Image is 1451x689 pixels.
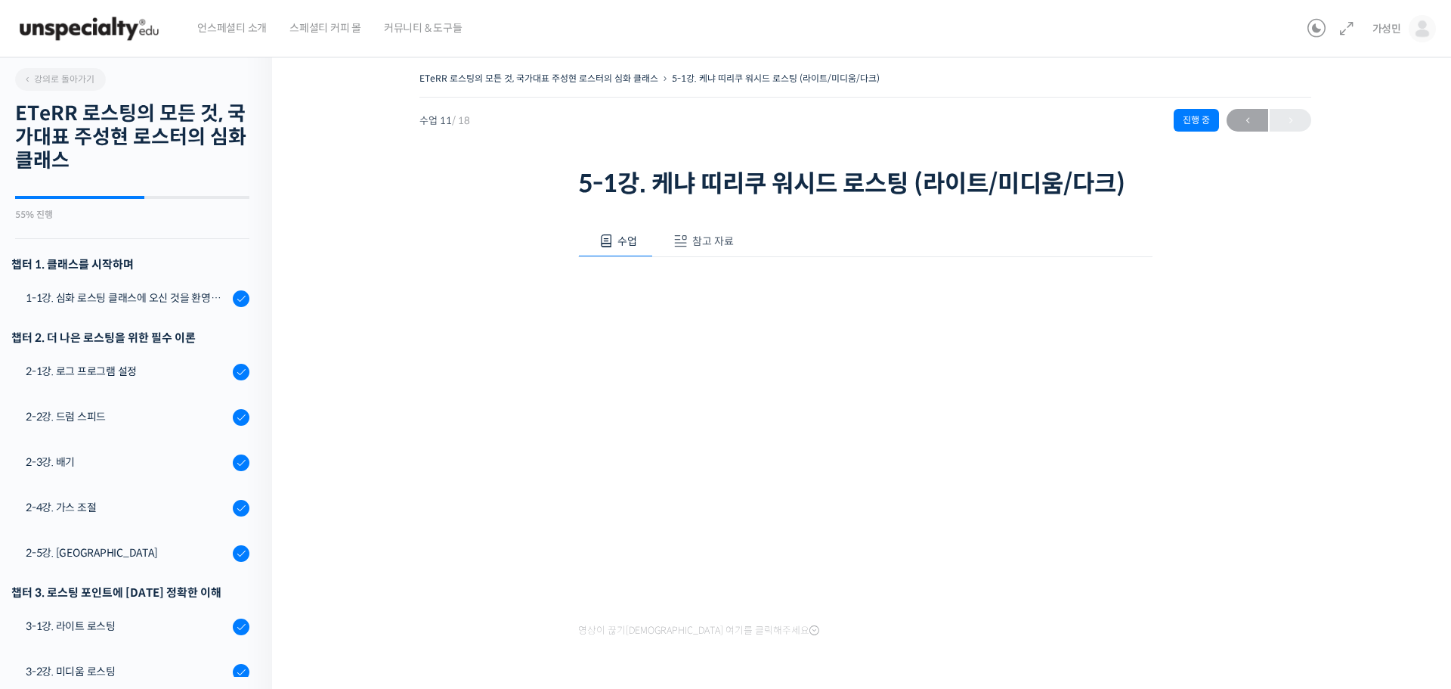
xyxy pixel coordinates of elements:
h2: ETeRR 로스팅의 모든 것, 국가대표 주성현 로스터의 심화 클래스 [15,102,249,173]
a: 강의로 돌아가기 [15,68,106,91]
span: 수업 11 [419,116,470,126]
span: ← [1227,110,1268,131]
div: 진행 중 [1174,109,1219,132]
div: 2-4강. 가스 조절 [26,499,228,516]
span: 참고 자료 [692,234,734,248]
a: 5-1강. 케냐 띠리쿠 워시드 로스팅 (라이트/미디움/다크) [672,73,880,84]
span: 수업 [617,234,637,248]
div: 2-1강. 로그 프로그램 설정 [26,363,228,380]
div: 3-2강. 미디움 로스팅 [26,663,228,680]
div: 챕터 3. 로스팅 포인트에 [DATE] 정확한 이해 [11,582,249,603]
div: 2-3강. 배기 [26,454,228,470]
div: 챕터 2. 더 나은 로스팅을 위한 필수 이론 [11,327,249,348]
h1: 5-1강. 케냐 띠리쿠 워시드 로스팅 (라이트/미디움/다크) [578,169,1152,198]
span: 가성민 [1372,22,1401,36]
div: 2-5강. [GEOGRAPHIC_DATA] [26,545,228,561]
a: ETeRR 로스팅의 모든 것, 국가대표 주성현 로스터의 심화 클래스 [419,73,658,84]
a: ←이전 [1227,109,1268,132]
div: 3-1강. 라이트 로스팅 [26,618,228,635]
span: 영상이 끊기[DEMOGRAPHIC_DATA] 여기를 클릭해주세요 [578,625,819,637]
div: 2-2강. 드럼 스피드 [26,408,228,425]
div: 55% 진행 [15,210,249,219]
h3: 챕터 1. 클래스를 시작하며 [11,254,249,275]
span: 강의로 돌아가기 [23,73,94,85]
span: / 18 [452,114,470,127]
div: 1-1강. 심화 로스팅 클래스에 오신 것을 환영합니다 [26,290,228,306]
